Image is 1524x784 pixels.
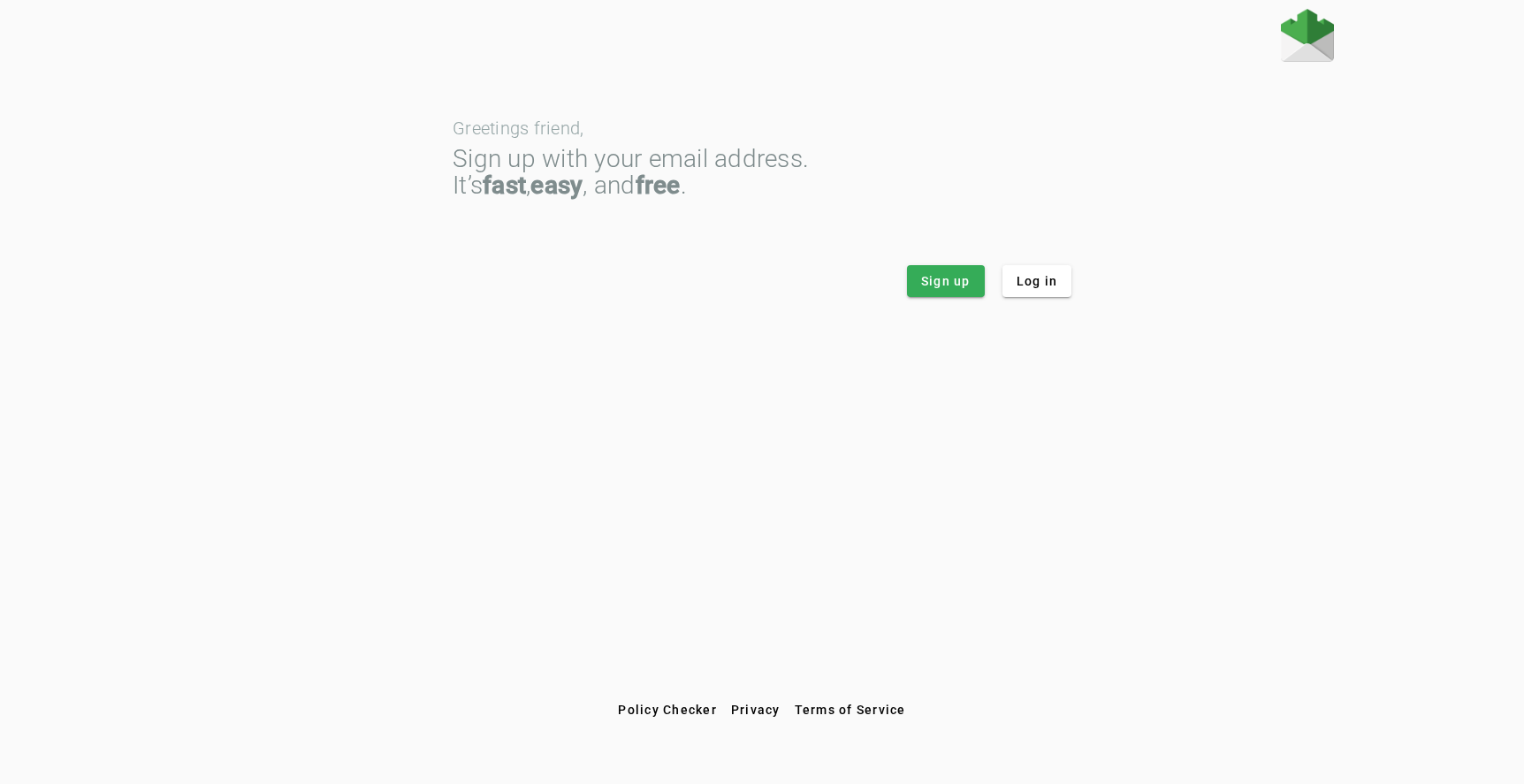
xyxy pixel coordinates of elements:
span: Terms of Service [795,703,906,717]
span: Sign up [921,272,971,290]
div: Greetings friend, [453,119,1071,137]
div: Sign up with your email address. It’s , , and . [453,146,1071,199]
strong: free [636,171,681,200]
strong: fast [483,171,526,200]
button: Log in [1002,265,1072,297]
button: Terms of Service [788,694,913,726]
button: Policy Checker [611,694,724,726]
strong: easy [530,171,583,200]
button: Sign up [907,265,985,297]
span: Policy Checker [618,703,717,717]
img: Fraudmarc Logo [1281,9,1334,62]
span: Log in [1017,272,1058,290]
button: Privacy [724,694,788,726]
span: Privacy [731,703,781,717]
